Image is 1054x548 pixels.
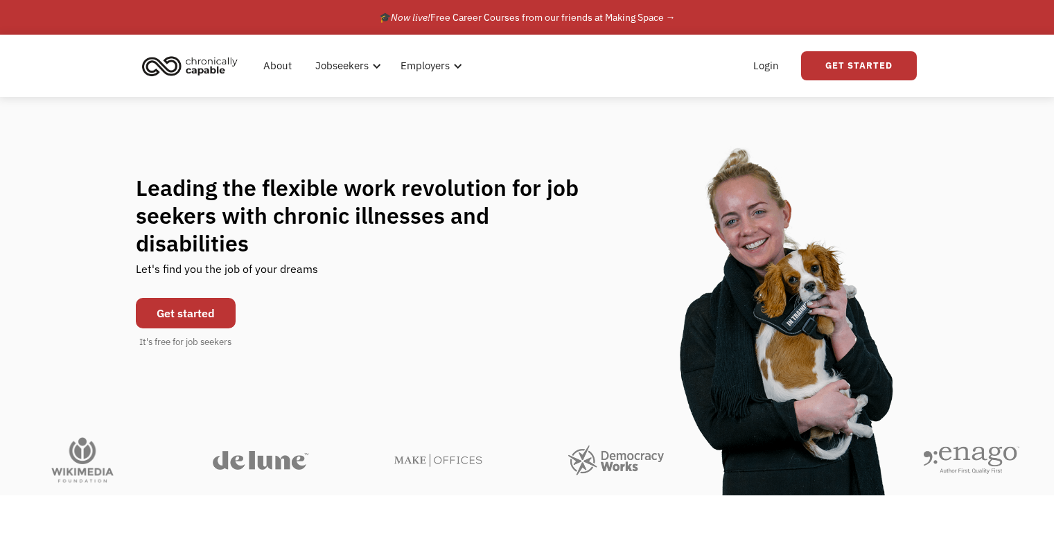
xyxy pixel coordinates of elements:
[745,44,787,88] a: Login
[136,257,318,291] div: Let's find you the job of your dreams
[379,9,676,26] div: 🎓 Free Career Courses from our friends at Making Space →
[401,58,450,74] div: Employers
[391,11,430,24] em: Now live!
[255,44,300,88] a: About
[307,44,385,88] div: Jobseekers
[392,44,466,88] div: Employers
[136,174,606,257] h1: Leading the flexible work revolution for job seekers with chronic illnesses and disabilities
[801,51,917,80] a: Get Started
[138,51,248,81] a: home
[315,58,369,74] div: Jobseekers
[139,335,231,349] div: It's free for job seekers
[136,298,236,328] a: Get started
[138,51,242,81] img: Chronically Capable logo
